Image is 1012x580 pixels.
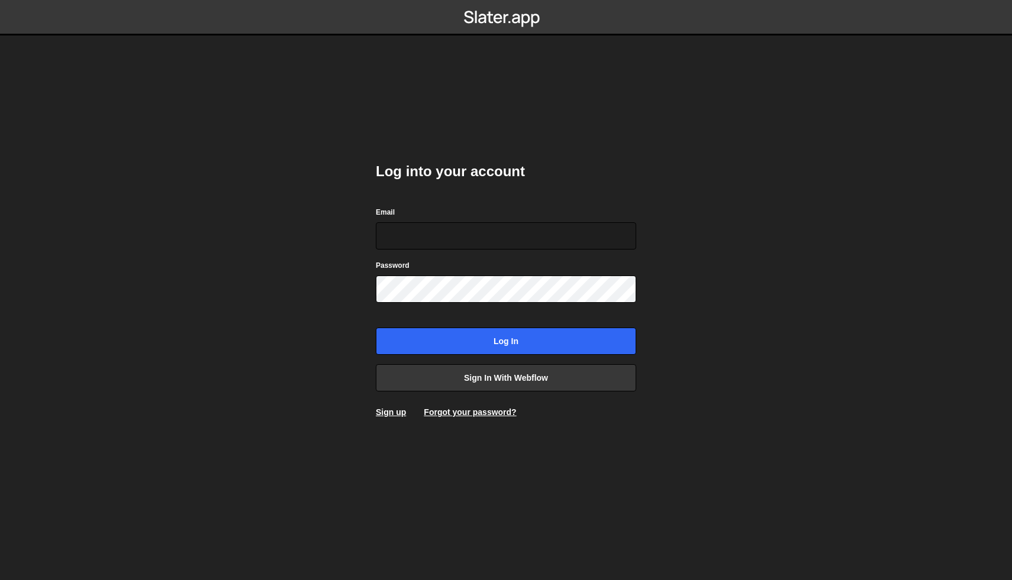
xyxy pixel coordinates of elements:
[376,364,636,391] a: Sign in with Webflow
[424,407,516,417] a: Forgot your password?
[376,328,636,355] input: Log in
[376,206,395,218] label: Email
[376,260,410,271] label: Password
[376,162,636,181] h2: Log into your account
[376,407,406,417] a: Sign up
